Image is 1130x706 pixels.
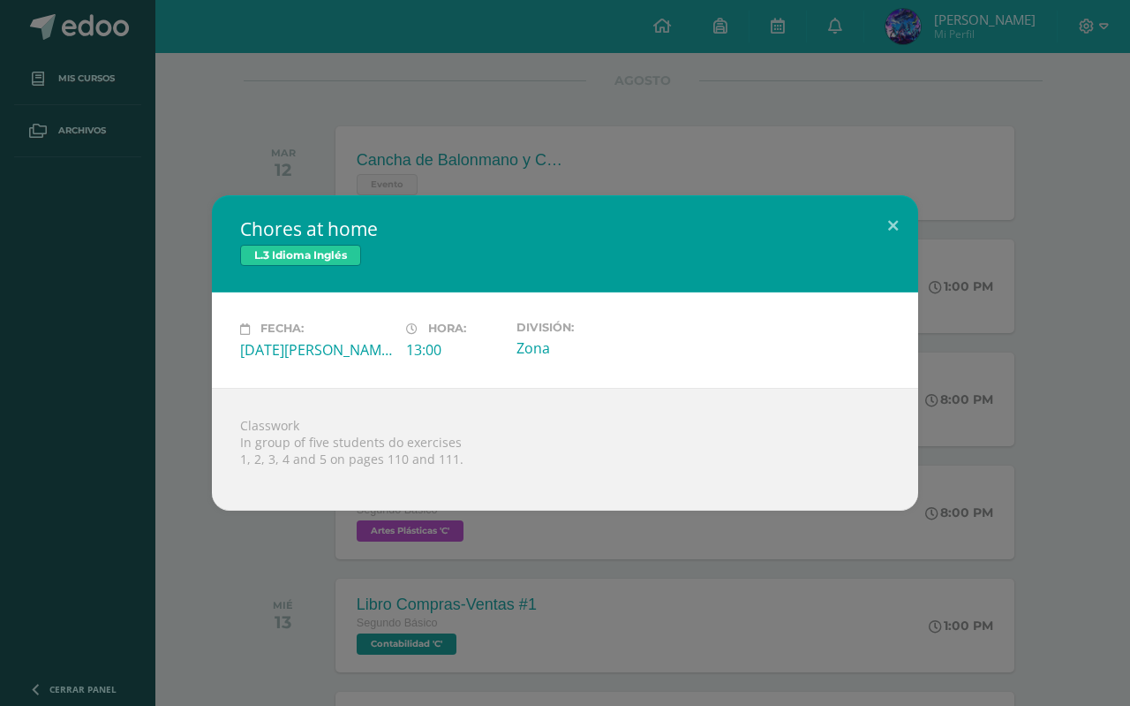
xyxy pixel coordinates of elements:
[240,216,890,241] h2: Chores at home
[240,340,392,360] div: [DATE][PERSON_NAME]
[868,195,918,255] button: Close (Esc)
[428,323,466,336] span: Hora:
[212,388,918,511] div: Classwork In group of five students do exercises 1, 2, 3, 4 and 5 on pages 110 and 111.
[516,338,668,358] div: Zona
[516,321,668,334] label: División:
[260,323,304,336] span: Fecha:
[406,340,502,360] div: 13:00
[240,245,361,266] span: L.3 Idioma Inglés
